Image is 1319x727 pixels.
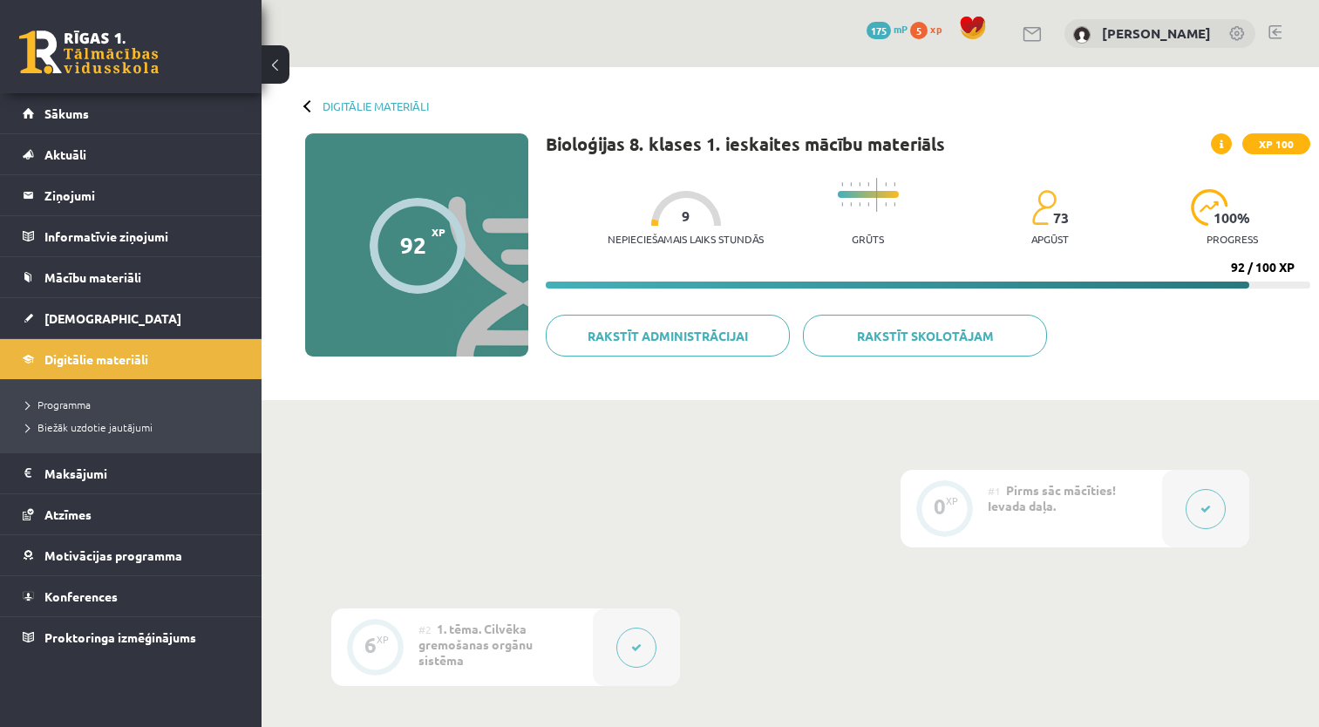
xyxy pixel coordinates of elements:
span: Digitālie materiāli [44,351,148,367]
span: #1 [988,484,1001,498]
h1: Bioloģijas 8. klases 1. ieskaites mācību materiāls [546,133,945,154]
span: Mācību materiāli [44,269,141,285]
span: Proktoringa izmēģinājums [44,629,196,645]
a: Motivācijas programma [23,535,240,575]
img: icon-short-line-57e1e144782c952c97e751825c79c345078a6d821885a25fce030b3d8c18986b.svg [859,202,860,207]
a: Digitālie materiāli [23,339,240,379]
a: Sākums [23,93,240,133]
a: Ziņojumi [23,175,240,215]
span: Motivācijas programma [44,547,182,563]
a: [DEMOGRAPHIC_DATA] [23,298,240,338]
p: progress [1207,233,1258,245]
span: 175 [867,22,891,39]
img: icon-short-line-57e1e144782c952c97e751825c79c345078a6d821885a25fce030b3d8c18986b.svg [841,182,843,187]
p: Nepieciešamais laiks stundās [608,233,764,245]
a: 175 mP [867,22,908,36]
span: 73 [1053,210,1069,226]
legend: Maksājumi [44,453,240,493]
img: Valērija Kožemjakina [1073,26,1091,44]
img: icon-short-line-57e1e144782c952c97e751825c79c345078a6d821885a25fce030b3d8c18986b.svg [894,182,895,187]
p: Grūts [852,233,884,245]
img: icon-short-line-57e1e144782c952c97e751825c79c345078a6d821885a25fce030b3d8c18986b.svg [850,202,852,207]
div: 92 [400,232,426,258]
a: Rakstīt administrācijai [546,315,790,357]
a: Rakstīt skolotājam [803,315,1047,357]
a: Rīgas 1. Tālmācības vidusskola [19,31,159,74]
div: XP [946,496,958,506]
img: icon-long-line-d9ea69661e0d244f92f715978eff75569469978d946b2353a9bb055b3ed8787d.svg [876,178,878,212]
a: Digitālie materiāli [323,99,429,112]
img: icon-short-line-57e1e144782c952c97e751825c79c345078a6d821885a25fce030b3d8c18986b.svg [867,202,869,207]
a: Proktoringa izmēģinājums [23,617,240,657]
a: Konferences [23,576,240,616]
img: icon-short-line-57e1e144782c952c97e751825c79c345078a6d821885a25fce030b3d8c18986b.svg [859,182,860,187]
span: Biežāk uzdotie jautājumi [26,420,153,434]
img: icon-short-line-57e1e144782c952c97e751825c79c345078a6d821885a25fce030b3d8c18986b.svg [885,202,887,207]
span: XP [432,226,445,238]
img: icon-short-line-57e1e144782c952c97e751825c79c345078a6d821885a25fce030b3d8c18986b.svg [894,202,895,207]
span: Aktuāli [44,146,86,162]
legend: Ziņojumi [44,175,240,215]
span: [DEMOGRAPHIC_DATA] [44,310,181,326]
span: Atzīmes [44,506,92,522]
a: Atzīmes [23,494,240,534]
span: Sākums [44,105,89,121]
a: Mācību materiāli [23,257,240,297]
img: icon-short-line-57e1e144782c952c97e751825c79c345078a6d821885a25fce030b3d8c18986b.svg [841,202,843,207]
a: Maksājumi [23,453,240,493]
span: 9 [682,208,690,224]
span: 100 % [1214,210,1251,226]
img: students-c634bb4e5e11cddfef0936a35e636f08e4e9abd3cc4e673bd6f9a4125e45ecb1.svg [1031,189,1057,226]
span: 1. tēma. Cilvēka gremošanas orgānu sistēma [418,621,533,668]
span: Konferences [44,588,118,604]
span: mP [894,22,908,36]
img: icon-short-line-57e1e144782c952c97e751825c79c345078a6d821885a25fce030b3d8c18986b.svg [867,182,869,187]
legend: Informatīvie ziņojumi [44,216,240,256]
img: icon-short-line-57e1e144782c952c97e751825c79c345078a6d821885a25fce030b3d8c18986b.svg [885,182,887,187]
a: [PERSON_NAME] [1102,24,1211,42]
div: XP [377,635,389,644]
a: 5 xp [910,22,950,36]
a: Aktuāli [23,134,240,174]
a: Informatīvie ziņojumi [23,216,240,256]
a: Programma [26,397,244,412]
span: Pirms sāc mācīties! Ievada daļa. [988,482,1116,513]
p: apgūst [1031,233,1069,245]
span: xp [930,22,942,36]
span: Programma [26,397,91,411]
div: 6 [364,637,377,653]
span: XP 100 [1242,133,1310,154]
div: 0 [934,499,946,514]
img: icon-progress-161ccf0a02000e728c5f80fcf4c31c7af3da0e1684b2b1d7c360e028c24a22f1.svg [1191,189,1228,226]
a: Biežāk uzdotie jautājumi [26,419,244,435]
img: icon-short-line-57e1e144782c952c97e751825c79c345078a6d821885a25fce030b3d8c18986b.svg [850,182,852,187]
span: 5 [910,22,928,39]
span: #2 [418,622,432,636]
